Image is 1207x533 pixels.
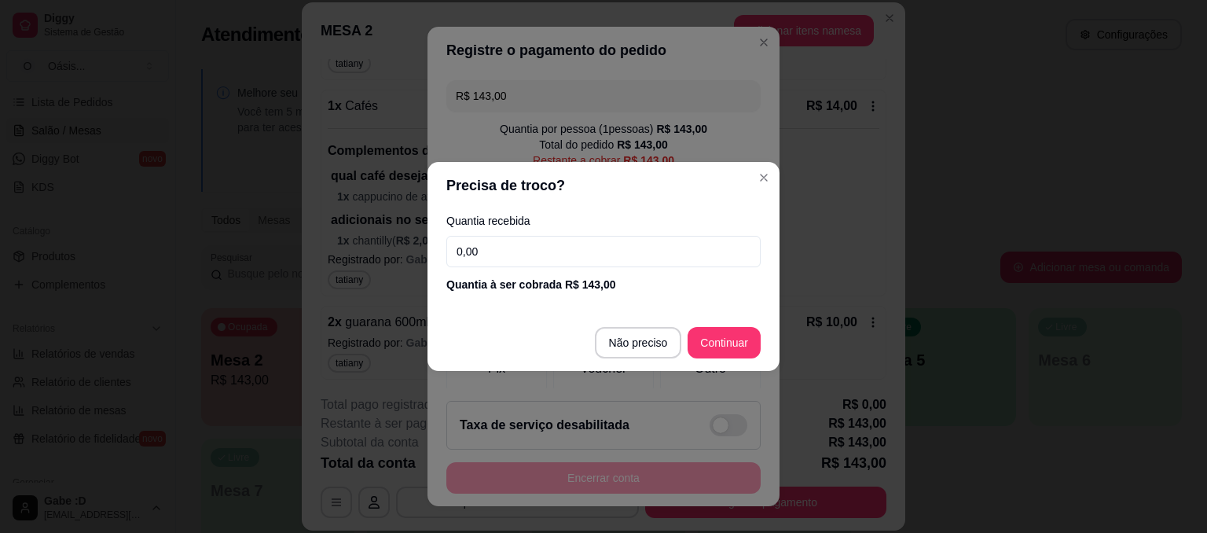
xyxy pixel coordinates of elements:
[688,327,761,358] button: Continuar
[595,327,682,358] button: Não preciso
[446,277,761,292] div: Quantia à ser cobrada R$ 143,00
[751,165,776,190] button: Close
[446,215,761,226] label: Quantia recebida
[427,162,780,209] header: Precisa de troco?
